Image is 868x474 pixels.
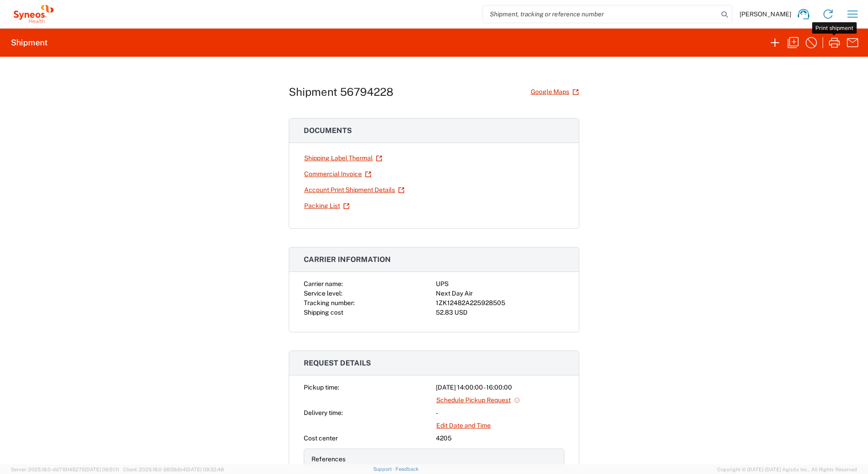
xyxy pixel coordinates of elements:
[311,464,432,474] div: Project
[436,289,564,298] div: Next Day Air
[304,198,350,214] a: Packing List
[436,298,564,308] div: 1ZK12482A225928505
[289,85,394,99] h1: Shipment 56794228
[311,455,345,463] span: References
[304,150,383,166] a: Shipping Label Thermal
[436,392,521,408] a: Schedule Pickup Request
[304,290,342,297] span: Service level:
[11,467,119,472] span: Server: 2025.18.0-dd719145275
[186,467,224,472] span: [DATE] 09:32:48
[304,166,372,182] a: Commercial Invoice
[123,467,224,472] span: Client: 2025.18.0-9839db4
[436,383,564,392] div: [DATE] 14:00:00 - 16:00:00
[304,409,343,416] span: Delivery time:
[395,466,419,472] a: Feedback
[304,182,405,198] a: Account Print Shipment Details
[304,280,343,287] span: Carrier name:
[304,126,352,135] span: Documents
[304,384,339,391] span: Pickup time:
[304,309,343,316] span: Shipping cost
[11,37,48,48] h2: Shipment
[304,299,355,306] span: Tracking number:
[483,5,718,23] input: Shipment, tracking or reference number
[85,467,119,472] span: [DATE] 09:51:11
[436,308,564,317] div: 52.83 USD
[436,418,491,434] a: Edit Date and Time
[436,464,557,474] div: 7485
[436,434,564,443] div: 4205
[436,279,564,289] div: UPS
[304,434,338,442] span: Cost center
[740,10,791,18] span: [PERSON_NAME]
[530,84,579,100] a: Google Maps
[717,465,857,474] span: Copyright © [DATE]-[DATE] Agistix Inc., All Rights Reserved
[304,359,371,367] span: Request details
[304,255,391,264] span: Carrier information
[373,466,396,472] a: Support
[436,408,564,418] div: -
